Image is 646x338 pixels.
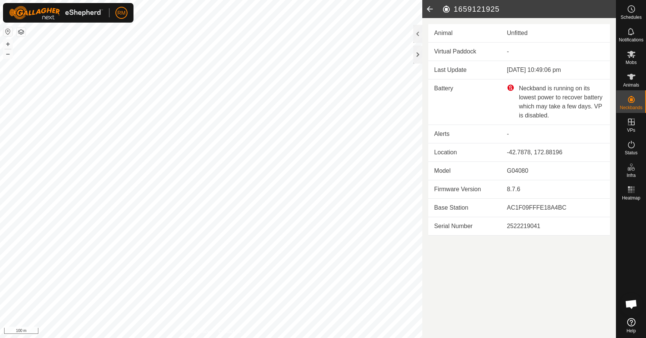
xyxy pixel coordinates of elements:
[507,84,604,120] div: Neckband is running on its lowest power to recover battery which may take a few days. VP is disab...
[619,38,643,42] span: Notifications
[428,217,501,236] td: Serial Number
[3,49,12,58] button: –
[625,151,637,155] span: Status
[507,48,509,55] app-display-virtual-paddock-transition: -
[428,43,501,61] td: Virtual Paddock
[428,24,501,43] td: Animal
[626,60,637,65] span: Mobs
[17,27,26,37] button: Map Layers
[428,61,501,79] td: Last Update
[620,15,641,20] span: Schedules
[507,148,604,157] div: -42.7878, 172.88196
[507,222,604,231] div: 2522219041
[507,203,604,212] div: AC1F09FFFE18A4BC
[623,83,639,87] span: Animals
[620,293,643,315] div: Open chat
[507,185,604,194] div: 8.7.6
[507,65,604,75] div: [DATE] 10:49:06 pm
[626,329,636,333] span: Help
[218,328,241,335] a: Contact Us
[117,9,126,17] span: RM
[428,180,501,199] td: Firmware Version
[442,5,616,14] h2: 1659121925
[428,79,501,125] td: Battery
[507,166,604,175] div: G04080
[428,125,501,143] td: Alerts
[622,196,640,200] span: Heatmap
[3,27,12,36] button: Reset Map
[627,128,635,132] span: VPs
[507,29,604,38] div: Unfitted
[181,328,209,335] a: Privacy Policy
[616,315,646,336] a: Help
[501,125,610,143] td: -
[428,143,501,162] td: Location
[428,199,501,217] td: Base Station
[428,162,501,180] td: Model
[620,105,642,110] span: Neckbands
[9,6,103,20] img: Gallagher Logo
[626,173,635,178] span: Infra
[3,40,12,49] button: +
